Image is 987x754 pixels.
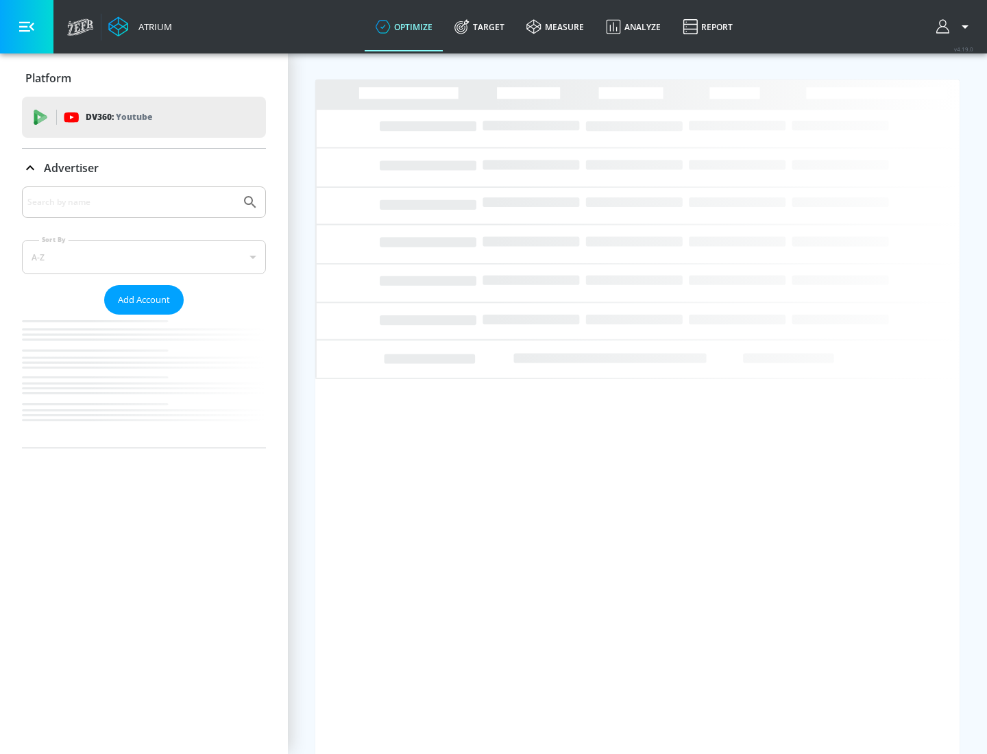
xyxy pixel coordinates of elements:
[443,2,515,51] a: Target
[22,240,266,274] div: A-Z
[22,149,266,187] div: Advertiser
[22,186,266,448] div: Advertiser
[954,45,973,53] span: v 4.19.0
[86,110,152,125] p: DV360:
[22,315,266,448] nav: list of Advertiser
[118,292,170,308] span: Add Account
[595,2,672,51] a: Analyze
[39,235,69,244] label: Sort By
[133,21,172,33] div: Atrium
[104,285,184,315] button: Add Account
[116,110,152,124] p: Youtube
[108,16,172,37] a: Atrium
[672,2,744,51] a: Report
[365,2,443,51] a: optimize
[22,59,266,97] div: Platform
[22,97,266,138] div: DV360: Youtube
[515,2,595,51] a: measure
[25,71,71,86] p: Platform
[44,160,99,175] p: Advertiser
[27,193,235,211] input: Search by name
